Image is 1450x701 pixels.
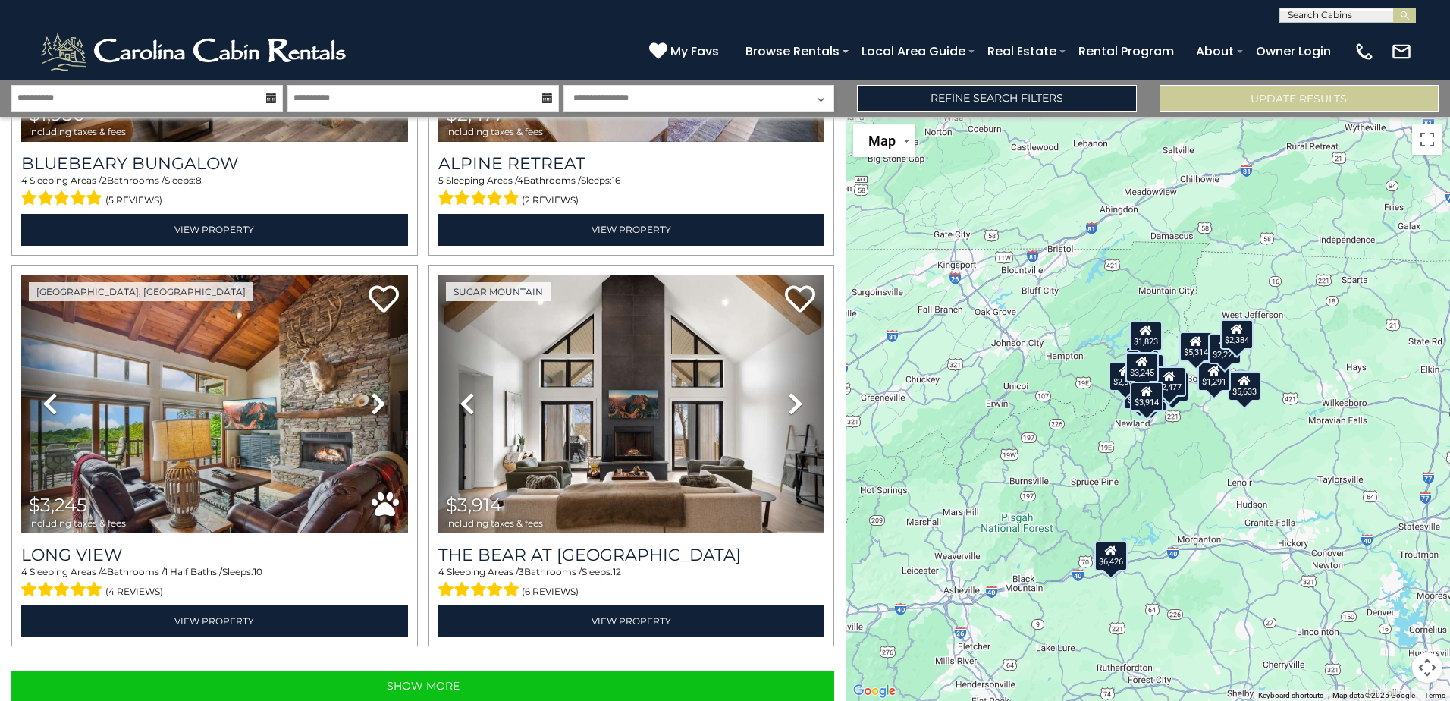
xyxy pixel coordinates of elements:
span: 10 [253,566,262,577]
span: $3,914 [446,494,502,516]
div: $1,823 [1129,321,1163,351]
a: Alpine Retreat [438,153,825,174]
a: View Property [438,214,825,245]
a: Rental Program [1071,38,1182,64]
button: Change map style [853,124,915,157]
span: Map data ©2025 Google [1332,691,1415,699]
a: [GEOGRAPHIC_DATA], [GEOGRAPHIC_DATA] [29,282,253,301]
span: (6 reviews) [522,582,579,602]
div: $3,245 [1125,352,1159,382]
div: $1,291 [1197,361,1231,391]
a: Add to favorites [369,284,399,316]
h3: The Bear At Sugar Mountain [438,545,825,565]
div: $2,384 [1219,319,1253,350]
div: $2,566 [1109,361,1142,391]
a: Add to favorites [785,284,815,316]
img: phone-regular-white.png [1354,41,1375,62]
a: View Property [21,214,408,245]
a: My Favs [649,42,723,61]
span: 3 [519,566,524,577]
img: White-1-2.png [38,29,353,74]
span: 1 Half Baths / [165,566,222,577]
div: $3,802 [1123,379,1157,410]
img: Google [849,681,899,701]
a: Open this area in Google Maps (opens a new window) [849,681,899,701]
div: $5,314 [1179,332,1213,362]
button: Show More [11,671,834,701]
a: Real Estate [980,38,1064,64]
span: 2 [102,174,107,186]
span: My Favs [670,42,719,61]
a: Refine Search Filters [857,85,1136,112]
a: View Property [21,605,408,637]
img: mail-regular-white.png [1391,41,1412,62]
button: Update Results [1160,85,1439,112]
span: (5 reviews) [105,190,162,210]
span: $2,477 [446,103,504,125]
span: (4 reviews) [105,582,163,602]
div: Sleeping Areas / Bathrooms / Sleeps: [438,565,825,602]
button: Toggle fullscreen view [1412,124,1442,155]
span: 4 [21,566,27,577]
div: $5,633 [1227,371,1260,401]
span: (2 reviews) [522,190,579,210]
span: $1,950 [29,103,85,125]
div: $2,227 [1208,334,1241,364]
a: Bluebeary Bungalow [21,153,408,174]
span: including taxes & fees [446,518,543,528]
div: Sleeping Areas / Bathrooms / Sleeps: [21,565,408,602]
span: 8 [196,174,202,186]
span: 12 [613,566,621,577]
a: View Property [438,605,825,637]
span: 4 [101,566,107,577]
button: Map camera controls [1412,652,1442,683]
a: Sugar Mountain [446,282,551,301]
span: 16 [612,174,620,186]
a: Long View [21,545,408,565]
span: including taxes & fees [29,127,126,137]
img: thumbnail_166494318.jpeg [21,275,408,533]
span: including taxes & fees [29,518,126,528]
a: Local Area Guide [854,38,973,64]
span: 4 [21,174,27,186]
div: Sleeping Areas / Bathrooms / Sleeps: [21,174,408,210]
a: About [1188,38,1241,64]
a: The Bear At [GEOGRAPHIC_DATA] [438,545,825,565]
button: Keyboard shortcuts [1258,690,1323,701]
img: thumbnail_166099329.jpeg [438,275,825,533]
span: 4 [517,174,523,186]
div: $3,914 [1130,382,1163,412]
a: Terms [1424,691,1445,699]
a: Owner Login [1248,38,1339,64]
span: including taxes & fees [446,127,543,137]
span: 4 [438,566,444,577]
span: 5 [438,174,444,186]
span: $3,245 [29,494,87,516]
div: $2,377 [1155,372,1188,402]
div: Sleeping Areas / Bathrooms / Sleeps: [438,174,825,210]
div: $6,426 [1094,541,1128,571]
span: Map [868,133,896,149]
div: $2,477 [1152,366,1185,397]
a: Browse Rentals [738,38,847,64]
